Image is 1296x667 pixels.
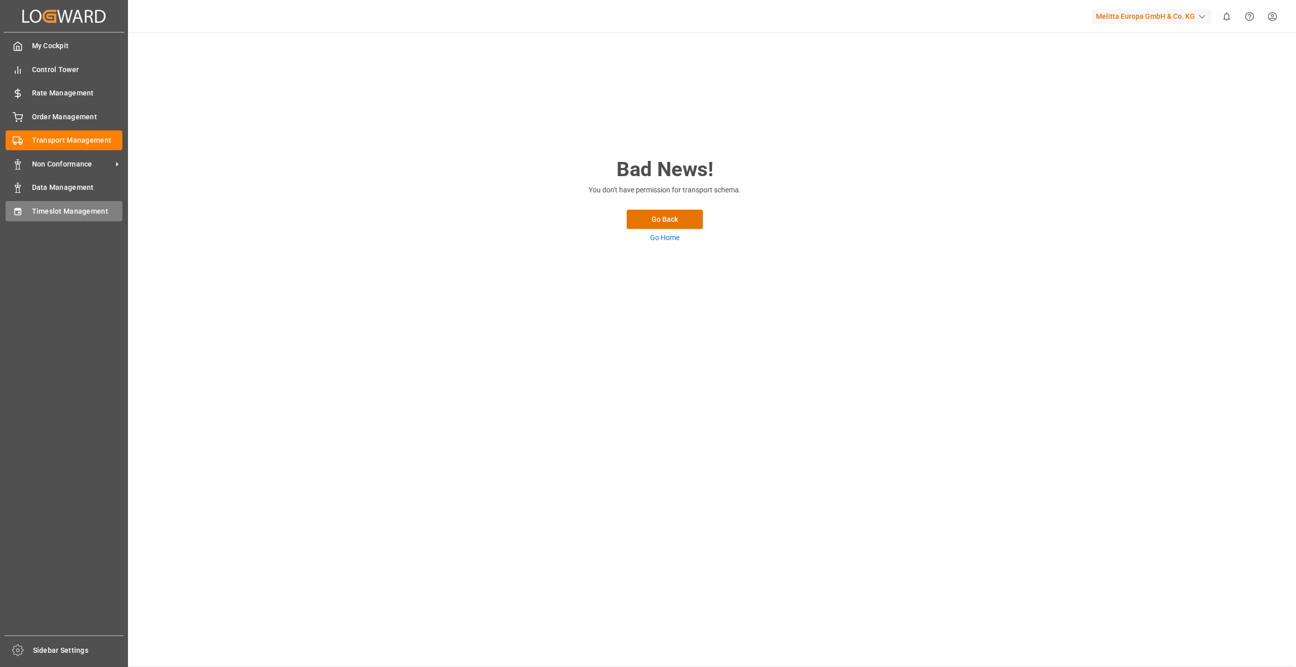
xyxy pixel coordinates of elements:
h2: Bad News! [563,154,766,185]
a: Transport Management [6,130,122,150]
a: Go Home [650,234,679,242]
button: Melitta Europa GmbH & Co. KG [1092,7,1215,26]
span: Timeslot Management [32,206,123,217]
a: Rate Management [6,83,122,103]
span: My Cockpit [32,41,123,51]
a: Order Management [6,107,122,126]
div: Melitta Europa GmbH & Co. KG [1092,9,1211,24]
button: Go Back [627,210,703,229]
span: Control Tower [32,64,123,75]
span: Data Management [32,182,123,193]
p: You don't have permission for transport schema. [563,185,766,195]
a: Timeslot Management [6,201,122,221]
a: My Cockpit [6,36,122,56]
a: Data Management [6,178,122,197]
span: Sidebar Settings [33,645,124,656]
button: show 0 new notifications [1215,5,1238,28]
span: Order Management [32,112,123,122]
button: Help Center [1238,5,1261,28]
span: Transport Management [32,135,123,146]
span: Non Conformance [32,159,112,170]
span: Rate Management [32,88,123,98]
